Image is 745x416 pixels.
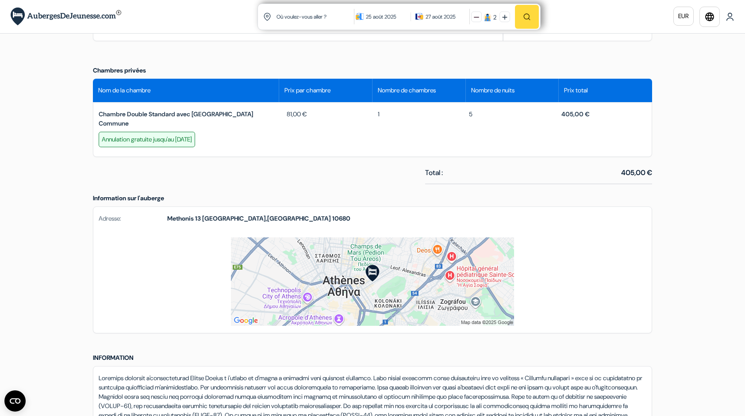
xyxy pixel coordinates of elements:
input: Ville, université ou logement [276,6,356,27]
img: staticmap [231,237,514,326]
span: Total : [425,168,443,178]
span: Nom de la chambre [98,86,150,95]
a: language [699,7,720,27]
span: Prix par chambre [284,86,330,95]
span: [GEOGRAPHIC_DATA] [267,214,331,222]
span: 81,00 € [281,110,307,119]
div: 2 [493,13,496,22]
span: Adresse: [99,214,167,223]
img: guest icon [484,13,492,21]
a: EUR [673,7,694,26]
span: Information [93,354,134,362]
span: 405,00 € [561,110,590,118]
div: 5 [464,110,555,128]
button: CMP-Widget öffnen [4,390,26,412]
img: calendarIcon icon [356,12,364,20]
strong: , [167,214,350,223]
span: Methonis 13 [167,214,201,222]
span: Prix total [564,86,588,95]
span: Chambres privées [93,66,146,74]
span: Nombre de chambres [378,86,436,95]
img: minus [474,15,479,20]
div: 25 août 2025 [366,12,406,21]
i: language [704,11,715,22]
img: calendarIcon icon [415,12,423,20]
img: plus [502,15,507,20]
span: 405,00 € [621,168,652,178]
div: 1 [372,110,464,128]
img: AubergesDeJeunesse.com [11,8,121,26]
span: Nombre de nuits [471,86,515,95]
span: 10680 [332,214,350,222]
span: Information sur l'auberge [93,194,164,202]
img: location icon [263,13,271,21]
div: Annulation gratuite jusqu'au [DATE] [99,132,195,147]
img: User Icon [726,12,734,21]
span: Chambre Double Standard avec [GEOGRAPHIC_DATA] Commune [99,110,253,127]
div: 27 août 2025 [426,12,456,21]
span: [GEOGRAPHIC_DATA] [202,214,266,222]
